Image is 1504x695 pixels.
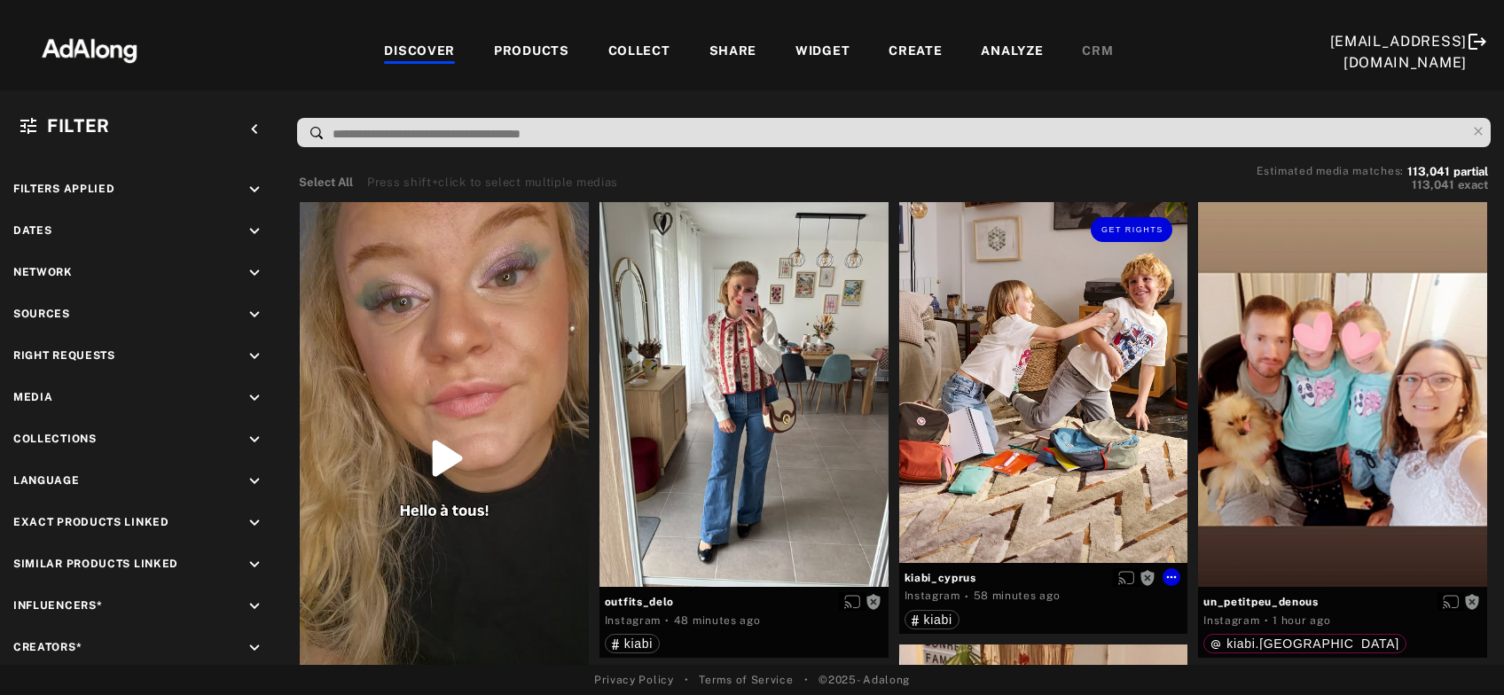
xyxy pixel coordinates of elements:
[13,391,53,403] span: Media
[912,613,952,626] div: kiabi
[804,672,809,688] span: •
[889,42,942,63] div: CREATE
[1203,613,1259,629] div: Instagram
[1082,42,1113,63] div: CRM
[965,590,969,604] span: ·
[245,180,264,199] i: keyboard_arrow_down
[866,595,881,607] span: Rights not requested
[1464,595,1480,607] span: Rights not requested
[795,42,850,63] div: WIDGET
[699,672,793,688] a: Terms of Service
[13,558,178,570] span: Similar Products Linked
[709,42,757,63] div: SHARE
[1330,31,1468,74] div: [EMAIL_ADDRESS][DOMAIN_NAME]
[605,594,883,610] span: outfits_delo
[1273,614,1330,627] time: 2025-09-02T05:45:18.000Z
[13,183,115,195] span: Filters applied
[685,672,689,688] span: •
[624,636,653,651] span: kiabi
[494,42,569,63] div: PRODUCTS
[12,22,168,75] img: 63233d7d88ed69de3c212112c67096b6.png
[1113,568,1140,587] button: Enable diffusion on this media
[245,263,264,283] i: keyboard_arrow_down
[981,42,1043,63] div: ANALYZE
[245,347,264,366] i: keyboard_arrow_down
[13,474,80,487] span: Language
[1257,165,1404,177] span: Estimated media matches:
[594,672,674,688] a: Privacy Policy
[245,388,264,408] i: keyboard_arrow_down
[1407,168,1488,176] button: 113,041partial
[924,613,952,627] span: kiabi
[13,308,70,320] span: Sources
[1101,225,1163,234] span: Get rights
[245,305,264,324] i: keyboard_arrow_down
[608,42,670,63] div: COLLECT
[13,599,102,612] span: Influencers*
[299,174,353,191] button: Select All
[1257,176,1488,194] button: 113,041exact
[367,174,618,191] div: Press shift+click to select multiple medias
[245,430,264,449] i: keyboard_arrow_down
[1265,613,1269,628] span: ·
[245,555,264,574] i: keyboard_arrow_down
[905,588,960,604] div: Instagram
[1407,165,1450,178] span: 113,041
[245,638,264,658] i: keyboard_arrow_down
[1226,636,1399,651] span: kiabi.[GEOGRAPHIC_DATA]
[1437,592,1464,611] button: Enable diffusion on this media
[905,570,1183,586] span: kiabi_cyprus
[245,597,264,616] i: keyboard_arrow_down
[1140,571,1155,583] span: Rights not requested
[245,513,264,533] i: keyboard_arrow_down
[839,592,866,611] button: Enable diffusion on this media
[13,516,169,528] span: Exact Products Linked
[13,433,97,445] span: Collections
[13,349,115,362] span: Right Requests
[1203,594,1482,610] span: un_petitpeu_denous
[1091,217,1172,242] button: Get rights
[605,613,661,629] div: Instagram
[13,266,73,278] span: Network
[974,590,1061,602] time: 2025-09-02T06:01:11.000Z
[245,120,264,139] i: keyboard_arrow_left
[245,472,264,491] i: keyboard_arrow_down
[665,613,670,628] span: ·
[674,614,761,627] time: 2025-09-02T06:11:40.000Z
[819,672,910,688] span: © 2025 - Adalong
[612,637,653,650] div: kiabi
[13,224,52,237] span: Dates
[1210,637,1399,650] div: kiabi.france
[13,641,82,653] span: Creators*
[1412,178,1454,191] span: 113,041
[47,115,110,137] span: Filter
[384,42,455,63] div: DISCOVER
[245,222,264,241] i: keyboard_arrow_down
